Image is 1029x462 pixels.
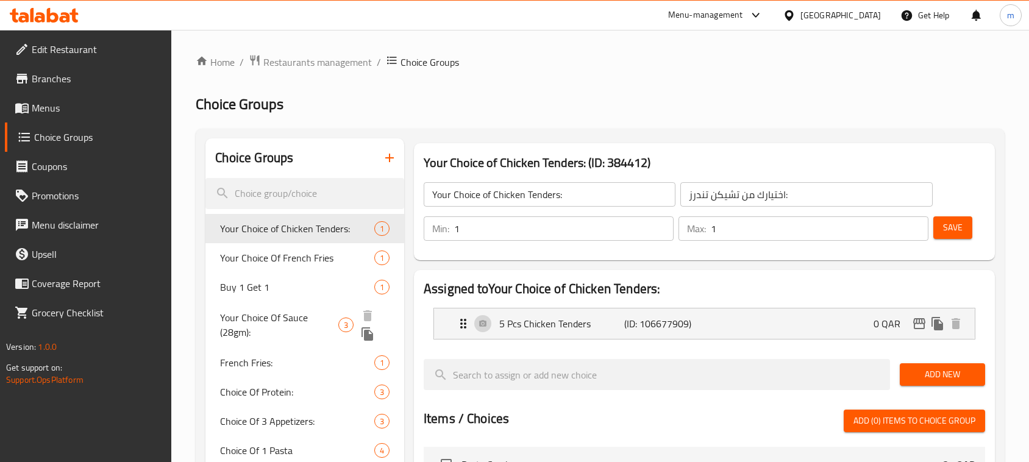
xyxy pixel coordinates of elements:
[375,416,389,427] span: 3
[943,220,963,235] span: Save
[434,308,975,339] div: Expand
[358,307,377,325] button: delete
[900,363,985,386] button: Add New
[196,54,1005,70] nav: breadcrumb
[34,130,162,144] span: Choice Groups
[205,377,404,407] div: Choice Of Protein:3
[240,55,244,69] li: /
[874,316,910,331] p: 0 QAR
[196,90,283,118] span: Choice Groups
[424,303,985,344] li: Expand
[947,315,965,333] button: delete
[5,35,172,64] a: Edit Restaurant
[32,42,162,57] span: Edit Restaurant
[853,413,975,428] span: Add (0) items to choice group
[205,348,404,377] div: French Fries:1
[928,315,947,333] button: duplicate
[32,218,162,232] span: Menu disclaimer
[38,339,57,355] span: 1.0.0
[358,325,377,343] button: duplicate
[432,221,449,236] p: Min:
[375,386,389,398] span: 3
[375,223,389,235] span: 1
[5,298,172,327] a: Grocery Checklist
[338,318,354,332] div: Choices
[499,316,624,331] p: 5 Pcs Chicken Tenders
[205,407,404,436] div: Choice Of 3 Appetizers:3
[624,316,708,331] p: (ID: 106677909)
[375,357,389,369] span: 1
[196,55,235,69] a: Home
[32,159,162,174] span: Coupons
[205,214,404,243] div: Your Choice of Chicken Tenders:1
[401,55,459,69] span: Choice Groups
[32,276,162,291] span: Coverage Report
[263,55,372,69] span: Restaurants management
[32,305,162,320] span: Grocery Checklist
[205,243,404,272] div: Your Choice Of French Fries1
[220,355,374,370] span: French Fries:
[6,372,84,388] a: Support.OpsPlatform
[5,240,172,269] a: Upsell
[844,410,985,432] button: Add (0) items to choice group
[32,101,162,115] span: Menus
[6,339,36,355] span: Version:
[5,152,172,181] a: Coupons
[933,216,972,239] button: Save
[32,188,162,203] span: Promotions
[5,269,172,298] a: Coverage Report
[339,319,353,331] span: 3
[375,282,389,293] span: 1
[220,385,374,399] span: Choice Of Protein:
[205,302,404,348] div: Your Choice Of Sauce (28gm):3deleteduplicate
[375,252,389,264] span: 1
[249,54,372,70] a: Restaurants management
[215,149,293,167] h2: Choice Groups
[205,178,404,209] input: search
[205,272,404,302] div: Buy 1 Get 11
[424,153,985,172] h3: Your Choice of Chicken Tenders: (ID: 384412)
[5,64,172,93] a: Branches
[374,221,390,236] div: Choices
[5,181,172,210] a: Promotions
[910,367,975,382] span: Add New
[6,360,62,375] span: Get support on:
[220,443,374,458] span: Choice Of 1 Pasta
[377,55,381,69] li: /
[220,221,374,236] span: Your Choice of Chicken Tenders:
[424,359,890,390] input: search
[374,355,390,370] div: Choices
[220,280,374,294] span: Buy 1 Get 1
[800,9,881,22] div: [GEOGRAPHIC_DATA]
[375,445,389,457] span: 4
[424,410,509,428] h2: Items / Choices
[5,123,172,152] a: Choice Groups
[220,251,374,265] span: Your Choice Of French Fries
[374,251,390,265] div: Choices
[374,385,390,399] div: Choices
[5,93,172,123] a: Menus
[687,221,706,236] p: Max:
[32,71,162,86] span: Branches
[32,247,162,261] span: Upsell
[424,280,985,298] h2: Assigned to Your Choice of Chicken Tenders:
[220,310,338,339] span: Your Choice Of Sauce (28gm):
[668,8,743,23] div: Menu-management
[5,210,172,240] a: Menu disclaimer
[1007,9,1014,22] span: m
[374,414,390,428] div: Choices
[910,315,928,333] button: edit
[220,414,374,428] span: Choice Of 3 Appetizers:
[374,443,390,458] div: Choices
